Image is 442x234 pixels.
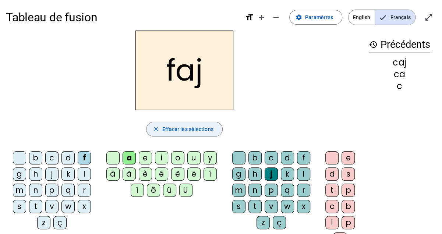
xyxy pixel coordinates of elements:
[29,200,42,213] div: t
[29,167,42,181] div: h
[273,216,286,229] div: ç
[61,167,75,181] div: k
[248,151,262,164] div: b
[305,13,333,22] span: Paramètres
[146,122,222,136] button: Effacer les sélections
[369,82,430,91] div: c
[78,167,91,181] div: l
[29,151,42,164] div: b
[269,10,283,25] button: Diminuer la taille de la police
[254,10,269,25] button: Augmenter la taille de la police
[45,184,59,197] div: p
[296,14,302,21] mat-icon: settings
[245,13,254,22] mat-icon: format_size
[139,167,152,181] div: è
[78,200,91,213] div: x
[123,167,136,181] div: â
[325,200,339,213] div: c
[348,10,416,25] mat-button-toggle-group: Language selection
[45,167,59,181] div: j
[325,167,339,181] div: d
[171,167,184,181] div: ê
[163,184,176,197] div: û
[281,184,294,197] div: q
[342,216,355,229] div: p
[265,184,278,197] div: p
[297,151,310,164] div: f
[265,200,278,213] div: v
[155,167,168,181] div: é
[61,151,75,164] div: d
[179,184,192,197] div: ü
[147,184,160,197] div: ô
[204,167,217,181] div: î
[342,151,355,164] div: e
[257,216,270,229] div: z
[106,167,120,181] div: à
[13,167,26,181] div: g
[6,6,239,29] h1: Tableau de fusion
[187,151,201,164] div: u
[162,125,213,134] span: Effacer les sélections
[171,151,184,164] div: o
[375,10,415,25] span: Français
[272,13,280,22] mat-icon: remove
[204,151,217,164] div: y
[45,151,59,164] div: c
[135,31,233,110] h2: faj
[61,184,75,197] div: q
[248,167,262,181] div: h
[78,151,91,164] div: f
[265,151,278,164] div: c
[297,200,310,213] div: x
[13,184,26,197] div: m
[281,200,294,213] div: w
[369,40,378,49] mat-icon: history
[123,151,136,164] div: a
[325,216,339,229] div: l
[257,13,266,22] mat-icon: add
[139,151,152,164] div: e
[53,216,67,229] div: ç
[369,70,430,79] div: ca
[13,200,26,213] div: s
[29,184,42,197] div: n
[349,10,375,25] span: English
[131,184,144,197] div: ï
[61,200,75,213] div: w
[281,151,294,164] div: d
[424,13,433,22] mat-icon: open_in_full
[248,200,262,213] div: t
[232,184,245,197] div: m
[152,126,159,132] mat-icon: close
[421,10,436,25] button: Entrer en plein écran
[265,167,278,181] div: j
[37,216,50,229] div: z
[297,167,310,181] div: l
[369,58,430,67] div: caj
[45,200,59,213] div: v
[78,184,91,197] div: r
[369,36,430,53] h3: Précédents
[232,167,245,181] div: g
[297,184,310,197] div: r
[342,200,355,213] div: b
[325,184,339,197] div: t
[289,10,342,25] button: Paramètres
[342,184,355,197] div: p
[187,167,201,181] div: ë
[232,200,245,213] div: s
[342,167,355,181] div: s
[155,151,168,164] div: i
[281,167,294,181] div: k
[248,184,262,197] div: n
